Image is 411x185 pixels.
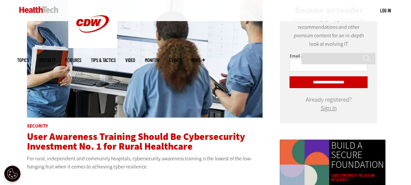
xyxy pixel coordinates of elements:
[191,58,205,63] span: More
[289,53,315,59] label: Email Address
[39,58,56,63] span: Specialty
[65,58,81,63] a: Features
[380,7,391,13] a: Log in
[27,154,263,171] p: For rural, independent and community hospitals, cybersecurity awareness training is the lowest of...
[145,58,160,63] a: MonITor
[4,166,20,182] div: Cookie Settings
[125,58,135,63] a: Video
[169,58,182,63] a: Events
[320,104,337,112] a: Sign In
[19,6,58,13] img: Home
[27,123,48,129] a: Security
[380,7,391,14] div: User menu
[331,173,384,182] a: Care continuity relies on resiliency.
[27,130,245,153] a: User Awareness Training Should Be Cybersecurity Investment No. 1 for Rural Healthcare
[289,98,367,110] div: Already registered?
[91,58,116,63] a: Tips & Tactics
[17,58,29,63] span: Topics
[68,43,117,50] a: CDW
[4,166,20,182] button: Open Preferences
[331,141,384,169] a: BUILD A SECURE FOUNDATION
